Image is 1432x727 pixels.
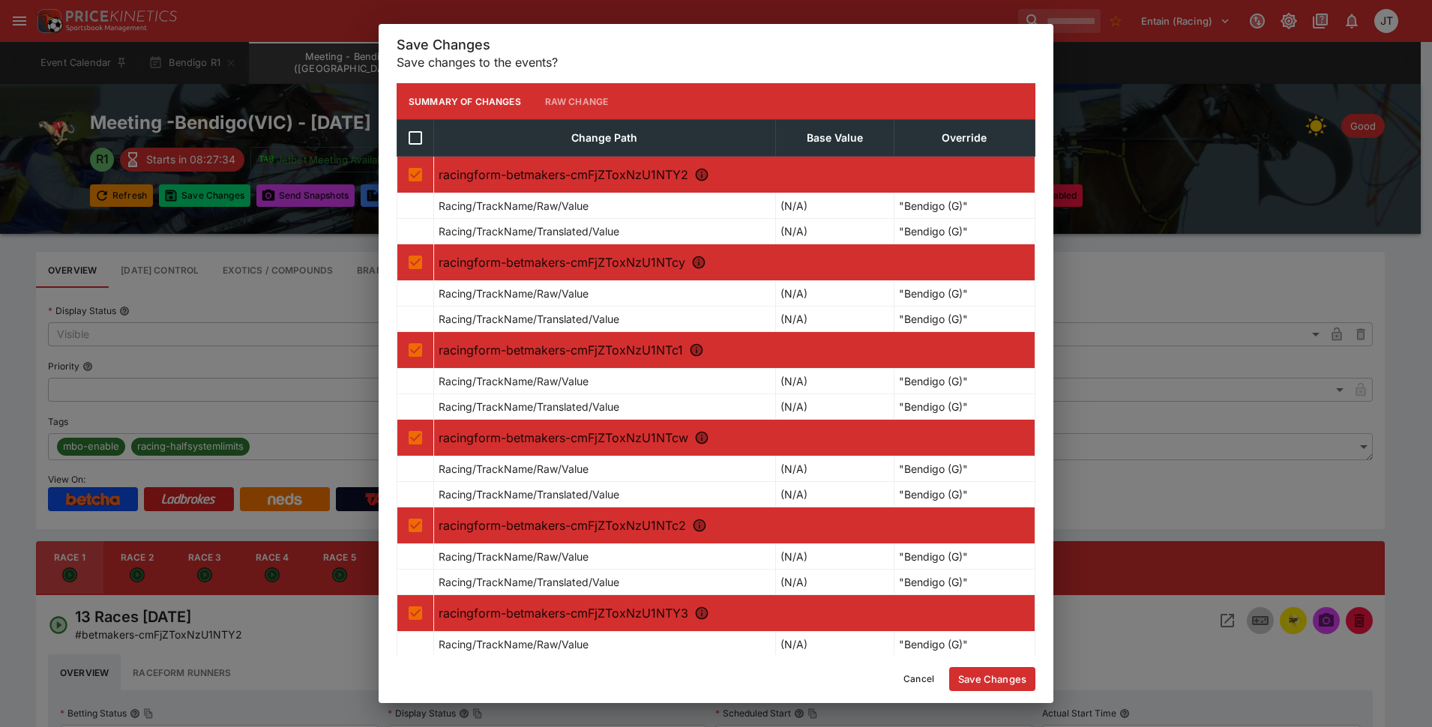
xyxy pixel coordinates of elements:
[397,53,1035,71] p: Save changes to the events?
[894,482,1035,507] td: "Bendigo (G)"
[894,394,1035,420] td: "Bendigo (G)"
[439,574,619,590] p: Racing/TrackName/Translated/Value
[439,429,1030,447] p: racingform-betmakers-cmFjZToxNzU1NTcw
[894,193,1035,219] td: "Bendigo (G)"
[894,667,943,691] button: Cancel
[397,83,533,119] button: Summary of Changes
[694,167,709,182] svg: R1 - 13 Races Today
[691,255,706,270] svg: R2 - Bendigo Advertiser
[397,36,1035,53] h5: Save Changes
[439,223,619,239] p: Racing/TrackName/Translated/Value
[439,516,1030,534] p: racingform-betmakers-cmFjZToxNzU1NTc2
[694,430,709,445] svg: R4 - Mannings Greyhound Complex
[439,286,589,301] p: Racing/TrackName/Raw/Value
[439,486,619,502] p: Racing/TrackName/Translated/Value
[692,518,707,533] svg: R5 - Jarrod Larkin Concreting
[694,606,709,621] svg: R6 - Sportsbet Supporters Of Having A Crack
[439,399,619,414] p: Racing/TrackName/Translated/Value
[894,369,1035,394] td: "Bendigo (G)"
[439,311,619,327] p: Racing/TrackName/Translated/Value
[439,341,1030,359] p: racingform-betmakers-cmFjZToxNzU1NTc1
[894,281,1035,307] td: "Bendigo (G)"
[949,667,1035,691] button: Save Changes
[439,253,1030,271] p: racingform-betmakers-cmFjZToxNzU1NTcy
[775,570,894,595] td: (N/A)
[775,369,894,394] td: (N/A)
[439,461,589,477] p: Racing/TrackName/Raw/Value
[434,120,776,157] th: Change Path
[775,632,894,657] td: (N/A)
[775,544,894,570] td: (N/A)
[775,193,894,219] td: (N/A)
[689,343,704,358] svg: R3 - Hip Pocket Bendigo
[439,198,589,214] p: Racing/TrackName/Raw/Value
[439,549,589,564] p: Racing/TrackName/Raw/Value
[439,373,589,389] p: Racing/TrackName/Raw/Value
[775,482,894,507] td: (N/A)
[533,83,621,119] button: Raw Change
[775,219,894,244] td: (N/A)
[894,219,1035,244] td: "Bendigo (G)"
[894,544,1035,570] td: "Bendigo (G)"
[775,281,894,307] td: (N/A)
[894,307,1035,332] td: "Bendigo (G)"
[894,456,1035,482] td: "Bendigo (G)"
[439,636,589,652] p: Racing/TrackName/Raw/Value
[894,570,1035,595] td: "Bendigo (G)"
[439,604,1030,622] p: racingform-betmakers-cmFjZToxNzU1NTY3
[775,307,894,332] td: (N/A)
[775,456,894,482] td: (N/A)
[439,166,1030,184] p: racingform-betmakers-cmFjZToxNzU1NTY2
[894,632,1035,657] td: "Bendigo (G)"
[775,120,894,157] th: Base Value
[775,394,894,420] td: (N/A)
[894,120,1035,157] th: Override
